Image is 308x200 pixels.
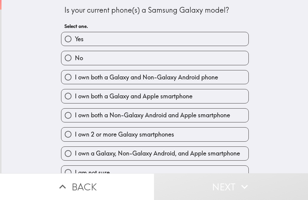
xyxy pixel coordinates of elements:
[75,54,83,62] span: No
[61,89,248,103] button: I own both a Galaxy and Apple smartphone
[61,32,248,46] button: Yes
[64,5,245,15] div: Is your current phone(s) a Samsung Galaxy model?
[75,73,218,82] span: I own both a Galaxy and Non-Galaxy Android phone
[75,111,230,119] span: I own both a Non-Galaxy Android and Apple smartphone
[64,23,245,29] h6: Select one.
[61,70,248,84] button: I own both a Galaxy and Non-Galaxy Android phone
[75,35,84,43] span: Yes
[61,51,248,65] button: No
[61,128,248,141] button: I own 2 or more Galaxy smartphones
[75,92,192,100] span: I own both a Galaxy and Apple smartphone
[154,173,308,200] button: Next
[75,168,110,177] span: I am not sure
[61,147,248,160] button: I own a Galaxy, Non-Galaxy Android, and Apple smartphone
[75,130,174,139] span: I own 2 or more Galaxy smartphones
[61,166,248,179] button: I am not sure
[61,109,248,122] button: I own both a Non-Galaxy Android and Apple smartphone
[75,149,240,158] span: I own a Galaxy, Non-Galaxy Android, and Apple smartphone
